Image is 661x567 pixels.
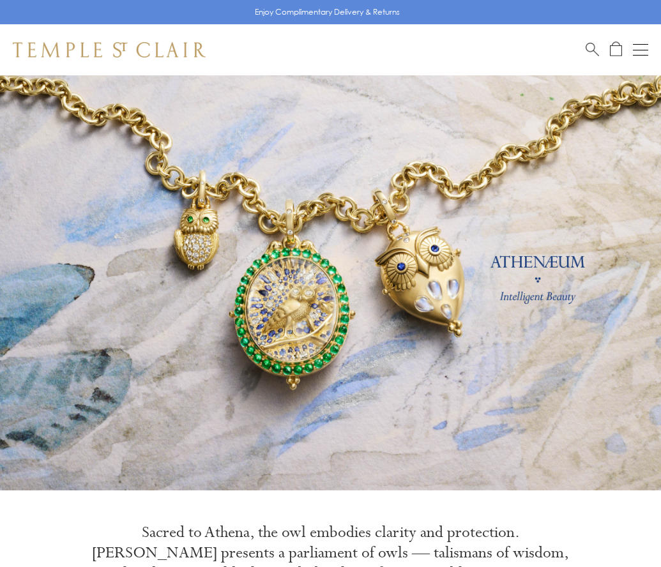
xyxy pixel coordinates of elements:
img: Temple St. Clair [13,42,206,57]
a: Search [586,42,599,57]
button: Open navigation [633,42,648,57]
p: Enjoy Complimentary Delivery & Returns [255,6,400,19]
a: Open Shopping Bag [610,42,622,57]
